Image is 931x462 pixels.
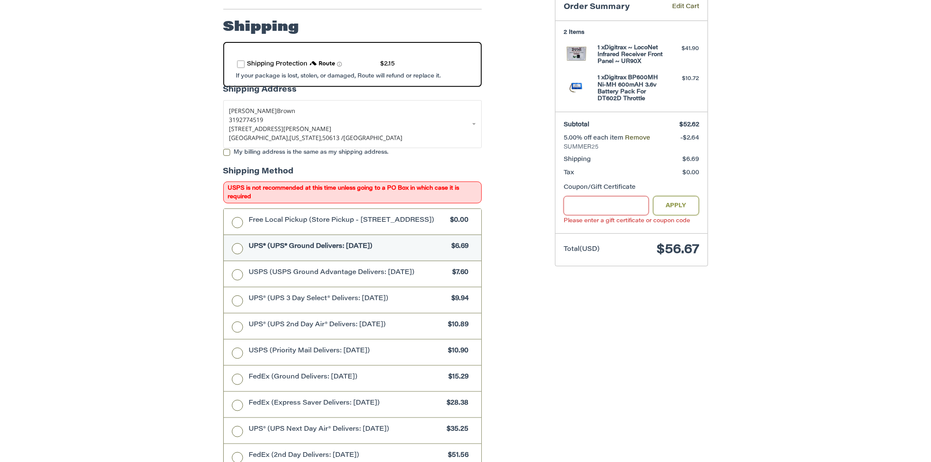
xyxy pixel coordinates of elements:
[564,196,649,215] input: Gift Certificate or Coupon Code
[249,399,443,408] span: FedEx (Express Saver Delivers: [DATE])
[277,107,296,115] span: Brown
[657,244,699,256] span: $56.67
[564,183,699,192] div: Coupon/Gift Certificate
[446,216,469,226] span: $0.00
[444,346,469,356] span: $10.90
[249,451,444,461] span: FedEx (2nd Day Delivers: [DATE])
[337,62,342,67] span: Learn more
[665,45,699,53] div: $41.90
[290,134,323,142] span: [US_STATE],
[564,143,699,152] span: SUMMER25
[381,60,395,69] div: $2.15
[223,100,482,148] a: Enter or select a different address
[229,125,332,133] span: [STREET_ADDRESS][PERSON_NAME]
[247,61,308,67] span: Shipping Protection
[223,166,294,182] legend: Shipping Method
[564,122,589,128] span: Subtotal
[679,122,699,128] span: $52.62
[223,19,299,36] h2: Shipping
[598,75,663,102] h4: 1 x Digitrax BP600MH Ni-MH 600mAH 3.6v Battery Pack For DT602D Throttle
[447,294,469,304] span: $9.94
[653,196,700,215] button: Apply
[598,45,663,66] h4: 1 x Digitrax ~ LocoNet Infrared Receiver Front Panel ~ UR90X
[223,149,482,156] label: My billing address is the same as my shipping address.
[680,135,699,141] span: -$2.64
[236,73,441,79] span: If your package is lost, stolen, or damaged, Route will refund or replace it.
[237,56,468,73] div: route shipping protection selector element
[249,242,447,252] span: UPS® (UPS® Ground Delivers: [DATE])
[249,294,447,304] span: UPS® (UPS 3 Day Select® Delivers: [DATE])
[229,107,277,115] span: [PERSON_NAME]
[249,320,444,330] span: UPS® (UPS 2nd Day Air® Delivers: [DATE])
[665,75,699,83] div: $10.72
[564,29,699,36] h3: 2 Items
[564,3,660,12] h3: Order Summary
[249,425,443,435] span: UPS® (UPS Next Day Air® Delivers: [DATE])
[443,399,469,408] span: $28.38
[564,135,625,141] span: 5.00% off each item
[249,346,444,356] span: USPS (Priority Mail Delivers: [DATE])
[249,216,446,226] span: Free Local Pickup (Store Pickup - [STREET_ADDRESS])
[229,134,290,142] span: [GEOGRAPHIC_DATA],
[564,157,591,163] span: Shipping
[447,242,469,252] span: $6.69
[682,157,699,163] span: $6.69
[223,84,297,100] legend: Shipping Address
[448,268,469,278] span: $7.60
[564,246,600,253] span: Total (USD)
[344,134,403,142] span: [GEOGRAPHIC_DATA]
[660,3,699,12] a: Edit Cart
[223,182,482,203] span: USPS is not recommended at this time unless going to a PO Box in which case it is required
[444,320,469,330] span: $10.89
[564,218,699,224] label: Please enter a gift certificate or coupon code
[444,373,469,382] span: $15.29
[444,451,469,461] span: $51.56
[625,135,650,141] a: Remove
[682,170,699,176] span: $0.00
[229,116,264,124] span: 3192774519
[443,425,469,435] span: $35.25
[564,170,574,176] span: Tax
[249,373,444,382] span: FedEx (Ground Delivers: [DATE])
[249,268,448,278] span: USPS (USPS Ground Advantage Delivers: [DATE])
[323,134,344,142] span: 50613 /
